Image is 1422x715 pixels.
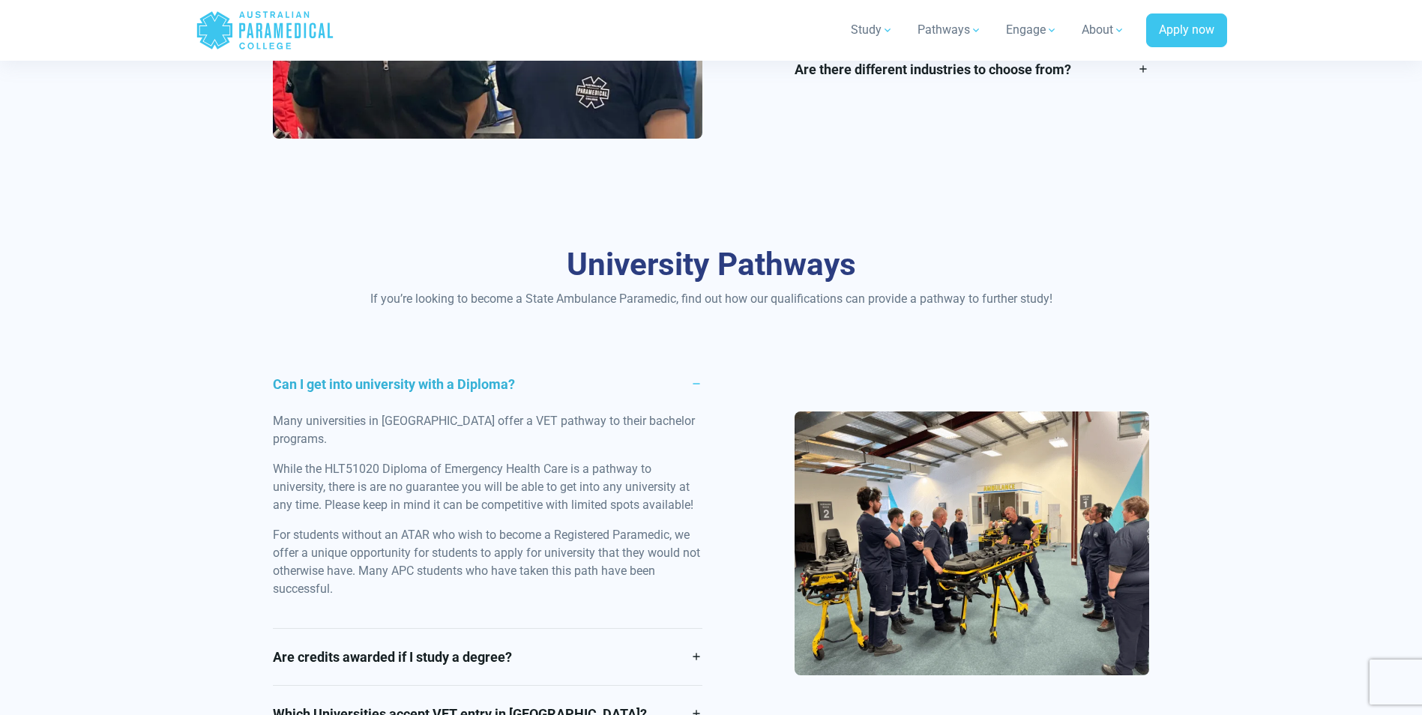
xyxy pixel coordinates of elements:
[909,9,991,51] a: Pathways
[997,9,1067,51] a: Engage
[273,526,702,598] p: For students without an ATAR who wish to become a Registered Paramedic, we offer a unique opportu...
[1146,13,1227,48] a: Apply now
[795,41,1149,97] a: Are there different industries to choose from?
[273,629,702,685] a: Are credits awarded if I study a degree?
[1073,9,1134,51] a: About
[273,246,1150,284] h3: University Pathways
[273,412,702,448] p: Many universities in [GEOGRAPHIC_DATA] offer a VET pathway to their bachelor programs.
[196,6,334,55] a: Australian Paramedical College
[842,9,903,51] a: Study
[273,290,1150,308] p: If you’re looking to become a State Ambulance Paramedic, find out how our qualifications can prov...
[273,460,702,514] p: While the HLT51020 Diploma of Emergency Health Care is a pathway to university, there is are no g...
[273,356,702,412] a: Can I get into university with a Diploma?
